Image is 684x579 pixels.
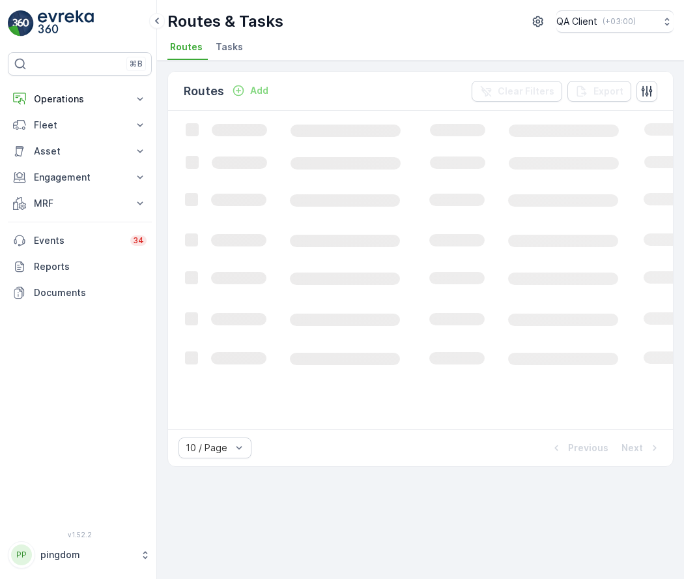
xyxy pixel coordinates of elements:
button: Asset [8,138,152,164]
p: Operations [34,93,126,106]
img: logo_light-DOdMpM7g.png [38,10,94,37]
p: Export [593,85,623,98]
p: MRF [34,197,126,210]
a: Documents [8,280,152,306]
p: ⌘B [130,59,143,69]
p: Next [621,441,643,454]
a: Events34 [8,228,152,254]
button: Add [227,83,274,98]
button: QA Client(+03:00) [556,10,674,33]
p: Routes [184,82,224,100]
span: Routes [170,40,203,53]
button: Clear Filters [472,81,562,102]
p: Routes & Tasks [167,11,283,32]
button: Export [567,81,631,102]
button: Previous [549,440,610,456]
p: Add [250,84,268,97]
button: Fleet [8,112,152,138]
span: v 1.52.2 [8,531,152,539]
p: Previous [568,441,608,454]
div: PP [11,544,32,565]
a: Reports [8,254,152,280]
button: MRF [8,190,152,216]
p: Fleet [34,119,126,132]
button: Next [620,440,663,456]
p: 34 [133,235,144,246]
p: Clear Filters [498,85,554,98]
p: Engagement [34,171,126,184]
span: Tasks [216,40,243,53]
p: Reports [34,260,147,273]
p: ( +03:00 ) [603,16,636,27]
p: Documents [34,286,147,299]
button: Engagement [8,164,152,190]
img: logo [8,10,34,37]
p: Asset [34,145,126,158]
p: Events [34,234,122,247]
p: QA Client [556,15,597,28]
button: Operations [8,86,152,112]
p: pingdom [40,548,134,561]
button: PPpingdom [8,541,152,569]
